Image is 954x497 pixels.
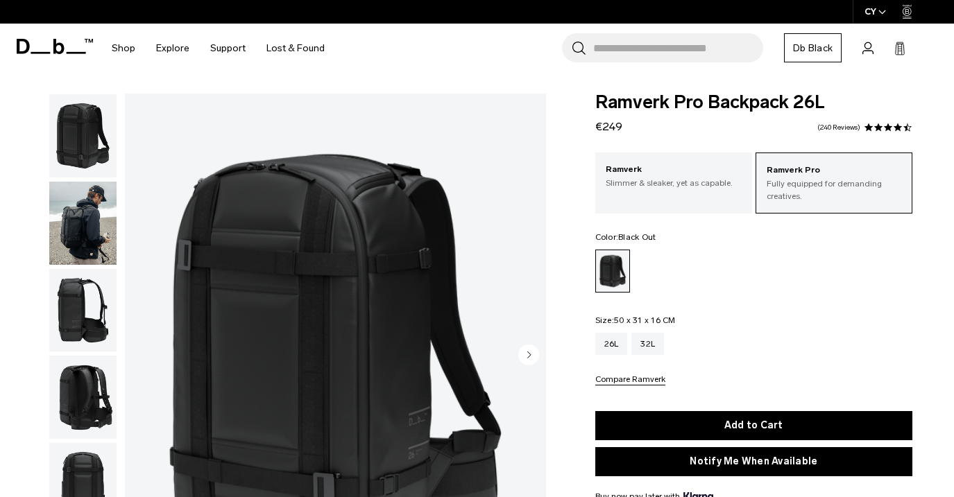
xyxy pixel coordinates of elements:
img: Ramverk_pro_bacpack_26L_black_out_2024_2.png [49,269,117,352]
button: Ramverk_pro_bacpack_26L_black_out_2024_10.png [49,355,117,439]
nav: Main Navigation [101,24,335,73]
a: Black Out [595,250,630,293]
a: 32L [631,333,664,355]
legend: Size: [595,316,676,324]
a: 240 reviews [817,124,860,131]
button: Ramverk_pro_bacpack_26L_black_out_2024_2.png [49,268,117,353]
a: Lost & Found [266,24,325,73]
span: €249 [595,120,622,133]
p: Ramverk Pro [767,164,901,177]
a: Ramverk Slimmer & sleaker, yet as capable. [595,152,752,200]
button: Ramverk Pro Backpack 26L Black Out [49,181,117,265]
button: Notify Me When Available [595,447,913,476]
img: Ramverk_pro_bacpack_26L_black_out_2024_10.png [49,356,117,439]
span: 50 x 31 x 16 CM [614,315,676,325]
span: Black Out [618,232,656,242]
a: Support [210,24,246,73]
span: Ramverk Pro Backpack 26L [595,94,913,112]
a: Db Black [784,33,842,62]
p: Ramverk [606,163,742,177]
img: Ramverk Pro Backpack 26L Black Out [49,182,117,265]
legend: Color: [595,233,656,241]
button: Compare Ramverk [595,375,665,385]
a: 26L [595,333,628,355]
button: Add to Cart [595,411,913,440]
a: Explore [156,24,189,73]
a: Shop [112,24,135,73]
img: Ramverk_pro_bacpack_26L_black_out_2024_1.png [49,94,117,177]
p: Fully equipped for demanding creatives. [767,177,901,202]
p: Slimmer & sleaker, yet as capable. [606,177,742,189]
